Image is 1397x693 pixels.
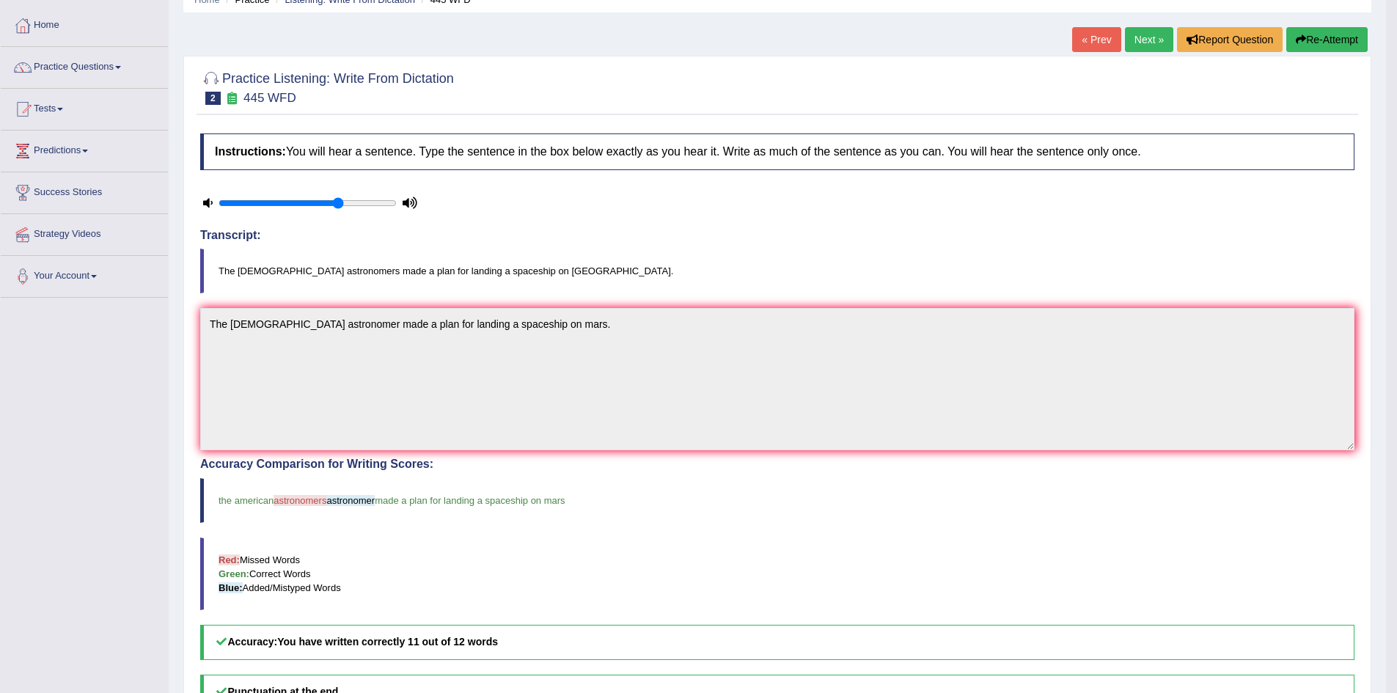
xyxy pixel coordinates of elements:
[200,68,454,105] h2: Practice Listening: Write From Dictation
[1,89,168,125] a: Tests
[200,625,1354,659] h5: Accuracy:
[326,495,375,506] span: astronomer
[1,47,168,84] a: Practice Questions
[1,5,168,42] a: Home
[219,582,243,593] b: Blue:
[1,131,168,167] a: Predictions
[1,256,168,293] a: Your Account
[1072,27,1121,52] a: « Prev
[219,554,240,565] b: Red:
[1286,27,1368,52] button: Re-Attempt
[1125,27,1173,52] a: Next »
[224,92,240,106] small: Exam occurring question
[243,91,296,105] small: 445 WFD
[219,495,274,506] span: the american
[215,145,286,158] b: Instructions:
[200,229,1354,242] h4: Transcript:
[274,495,326,506] span: astronomers
[1,214,168,251] a: Strategy Videos
[200,249,1354,293] blockquote: The [DEMOGRAPHIC_DATA] astronomers made a plan for landing a spaceship on [GEOGRAPHIC_DATA].
[205,92,221,105] span: 2
[375,495,565,506] span: made a plan for landing a spaceship on mars
[277,636,498,648] b: You have written correctly 11 out of 12 words
[200,458,1354,471] h4: Accuracy Comparison for Writing Scores:
[200,538,1354,610] blockquote: Missed Words Correct Words Added/Mistyped Words
[1,172,168,209] a: Success Stories
[1177,27,1283,52] button: Report Question
[200,133,1354,170] h4: You will hear a sentence. Type the sentence in the box below exactly as you hear it. Write as muc...
[219,568,249,579] b: Green:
